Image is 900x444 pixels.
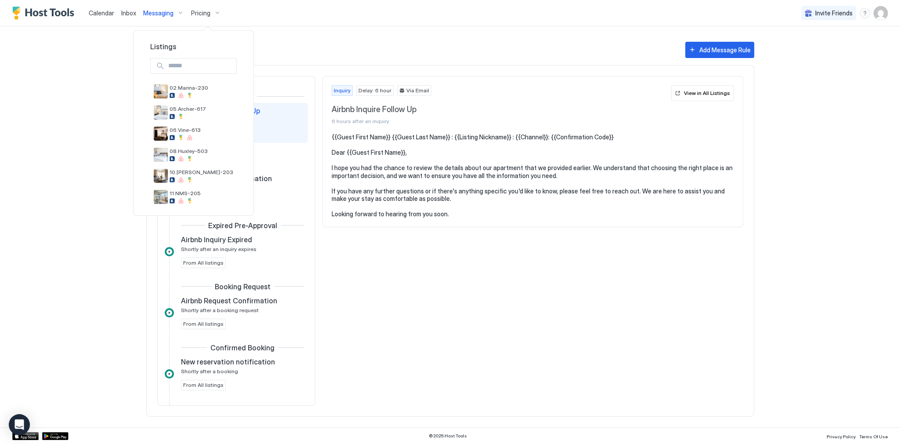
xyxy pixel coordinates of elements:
span: 08.Huxley-503 [170,148,233,154]
span: 11.NMS-205 [170,190,233,197]
div: Open Intercom Messenger [9,414,30,435]
span: 02.Marina-230 [170,84,233,91]
div: listing image [154,106,168,120]
div: listing image [154,169,168,183]
span: 10.[PERSON_NAME]-203 [170,169,233,175]
div: listing image [154,148,168,162]
span: Listings [141,42,246,51]
div: listing image [154,127,168,141]
input: Input Field [165,58,236,73]
div: listing image [154,190,168,204]
div: listing image [154,84,168,98]
span: 05.Archer-617 [170,106,233,112]
span: 06.Vine-613 [170,127,233,133]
